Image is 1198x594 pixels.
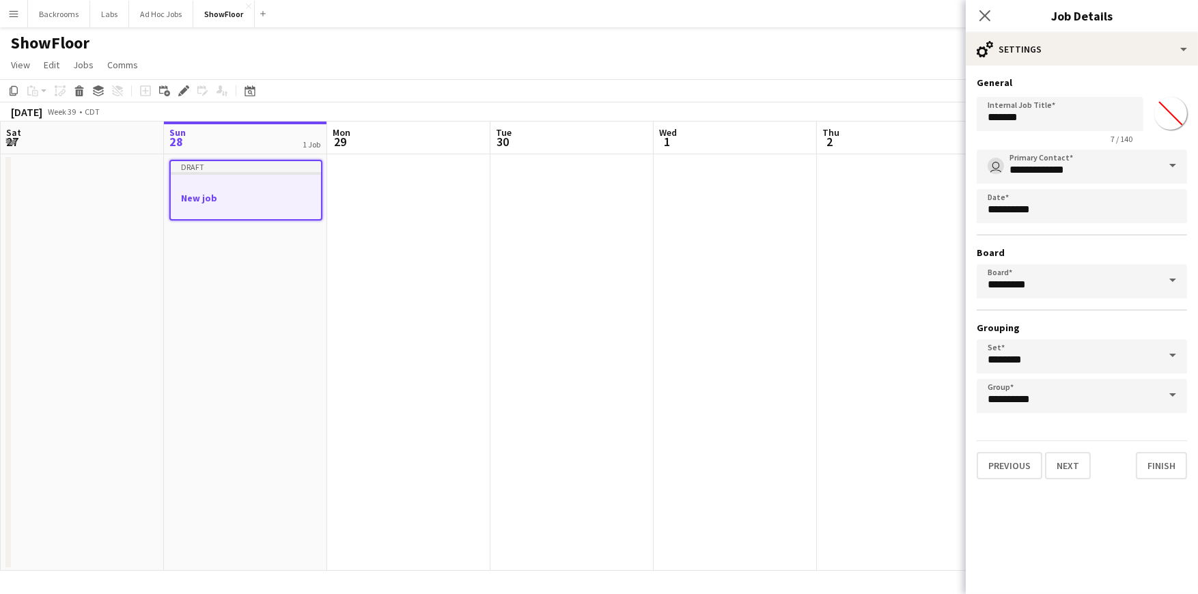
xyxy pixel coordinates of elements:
[193,1,255,27] button: ShowFloor
[11,59,30,71] span: View
[107,59,138,71] span: Comms
[659,126,677,139] span: Wed
[331,134,350,150] span: 29
[11,105,42,119] div: [DATE]
[4,134,21,150] span: 27
[102,56,143,74] a: Comms
[167,134,186,150] span: 28
[45,107,79,117] span: Week 39
[171,192,321,204] h3: New job
[1100,134,1143,144] span: 7 / 140
[44,59,59,71] span: Edit
[977,452,1042,479] button: Previous
[977,322,1187,334] h3: Grouping
[1136,452,1187,479] button: Finish
[303,139,320,150] div: 1 Job
[90,1,129,27] button: Labs
[171,161,321,172] div: Draft
[333,126,350,139] span: Mon
[73,59,94,71] span: Jobs
[6,126,21,139] span: Sat
[169,126,186,139] span: Sun
[68,56,99,74] a: Jobs
[169,160,322,221] app-job-card: DraftNew job
[977,76,1187,89] h3: General
[822,126,839,139] span: Thu
[657,134,677,150] span: 1
[28,1,90,27] button: Backrooms
[1045,452,1091,479] button: Next
[129,1,193,27] button: Ad Hoc Jobs
[820,134,839,150] span: 2
[38,56,65,74] a: Edit
[496,126,512,139] span: Tue
[966,33,1198,66] div: Settings
[977,246,1187,259] h3: Board
[494,134,512,150] span: 30
[11,33,89,53] h1: ShowFloor
[966,7,1198,25] h3: Job Details
[85,107,100,117] div: CDT
[5,56,36,74] a: View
